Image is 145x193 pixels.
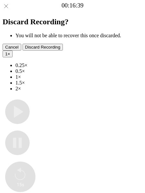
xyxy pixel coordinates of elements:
[3,44,21,51] button: Cancel
[15,80,142,86] li: 1.5×
[23,44,63,51] button: Discard Recording
[15,86,142,92] li: 2×
[15,33,142,39] li: You will not be able to recover this once discarded.
[15,62,142,68] li: 0.25×
[62,2,83,9] a: 00:16:39
[3,51,13,57] button: 1×
[15,68,142,74] li: 0.5×
[5,51,7,56] span: 1
[15,74,142,80] li: 1×
[3,17,142,26] h2: Discard Recording?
